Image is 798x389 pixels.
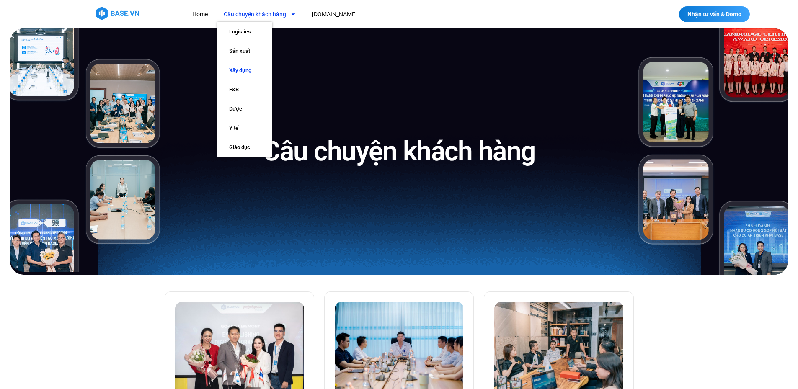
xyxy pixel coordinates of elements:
[217,22,272,157] ul: Câu chuyện khách hàng
[186,7,214,22] a: Home
[186,7,511,22] nav: Menu
[687,11,741,17] span: Nhận tư vấn & Demo
[306,7,363,22] a: [DOMAIN_NAME]
[217,22,272,41] a: Logistics
[217,99,272,119] a: Dược
[679,6,750,22] a: Nhận tư vấn & Demo
[217,61,272,80] a: Xây dựng
[217,119,272,138] a: Y tế
[263,134,535,169] h1: Câu chuyện khách hàng
[217,41,272,61] a: Sản xuất
[217,138,272,157] a: Giáo dục
[217,80,272,99] a: F&B
[217,7,302,22] a: Câu chuyện khách hàng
